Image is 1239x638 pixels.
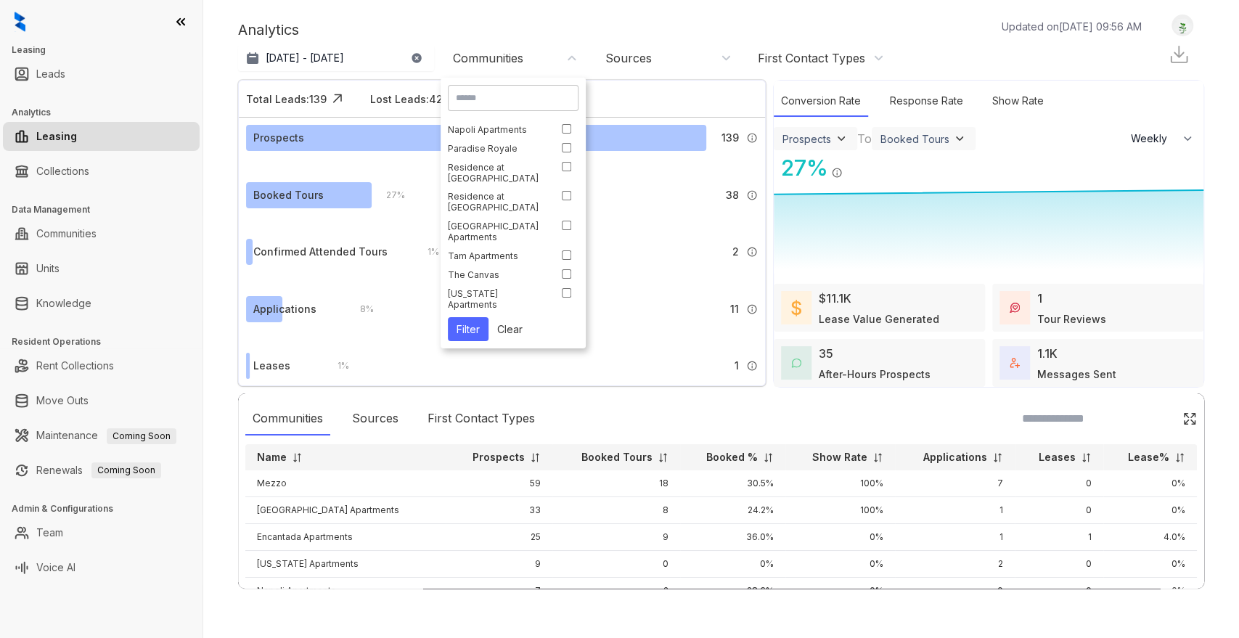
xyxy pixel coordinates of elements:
[680,524,785,551] td: 36.0%
[819,290,851,307] div: $11.1K
[680,551,785,578] td: 0%
[706,450,758,465] p: Booked %
[530,452,541,463] img: sorting
[448,162,547,184] div: Residence at [GEOGRAPHIC_DATA]
[245,402,330,435] div: Communities
[292,452,303,463] img: sorting
[372,187,405,203] div: 27 %
[1103,551,1197,578] td: 0%
[883,86,970,117] div: Response Rate
[448,269,547,280] div: The Canvas
[3,60,200,89] li: Leads
[446,551,552,578] td: 9
[327,88,348,110] img: Click Icon
[345,402,406,435] div: Sources
[36,60,65,89] a: Leads
[819,345,833,362] div: 35
[107,428,176,444] span: Coming Soon
[446,524,552,551] td: 25
[253,244,388,260] div: Confirmed Attended Tours
[3,157,200,186] li: Collections
[843,154,864,176] img: Click Icon
[1128,450,1169,465] p: Lease%
[730,301,739,317] span: 11
[1015,524,1103,551] td: 1
[1037,290,1042,307] div: 1
[446,470,552,497] td: 59
[1172,18,1193,33] img: UserAvatar
[1037,367,1116,382] div: Messages Sent
[763,452,774,463] img: sorting
[36,553,75,582] a: Voice AI
[238,45,434,71] button: [DATE] - [DATE]
[895,497,1015,524] td: 1
[1015,470,1103,497] td: 0
[1152,412,1164,425] img: SearchIcon
[36,254,60,283] a: Units
[735,358,739,374] span: 1
[420,402,542,435] div: First Contact Types
[552,578,681,605] td: 2
[785,470,895,497] td: 100%
[12,335,203,348] h3: Resident Operations
[448,191,547,213] div: Residence at [GEOGRAPHIC_DATA]
[1103,578,1197,605] td: 0%
[680,497,785,524] td: 24.2%
[1010,358,1020,368] img: TotalFum
[552,497,681,524] td: 8
[831,167,843,179] img: Info
[15,12,25,32] img: logo
[253,187,324,203] div: Booked Tours
[3,289,200,318] li: Knowledge
[413,244,439,260] div: 1 %
[488,317,531,341] button: Clear
[552,551,681,578] td: 0
[253,130,304,146] div: Prospects
[732,244,739,260] span: 2
[680,470,785,497] td: 30.5%
[985,86,1051,117] div: Show Rate
[895,551,1015,578] td: 2
[895,524,1015,551] td: 1
[1103,497,1197,524] td: 0%
[895,578,1015,605] td: 0
[1015,551,1103,578] td: 0
[245,578,446,605] td: Napoli Apartments
[746,303,758,315] img: Info
[812,450,867,465] p: Show Rate
[12,44,203,57] h3: Leasing
[774,86,868,117] div: Conversion Rate
[1103,524,1197,551] td: 4.0%
[246,91,327,107] div: Total Leads: 139
[1122,126,1203,152] button: Weekly
[872,452,883,463] img: sorting
[746,189,758,201] img: Info
[785,578,895,605] td: 0%
[3,386,200,415] li: Move Outs
[552,470,681,497] td: 18
[746,246,758,258] img: Info
[3,254,200,283] li: Units
[658,452,668,463] img: sorting
[91,462,161,478] span: Coming Soon
[581,450,653,465] p: Booked Tours
[473,450,525,465] p: Prospects
[880,133,949,145] div: Booked Tours
[726,187,739,203] span: 38
[3,518,200,547] li: Team
[992,452,1003,463] img: sorting
[245,551,446,578] td: [US_STATE] Apartments
[12,502,203,515] h3: Admin & Configurations
[758,50,865,66] div: First Contact Types
[446,497,552,524] td: 33
[446,578,552,605] td: 7
[253,301,316,317] div: Applications
[952,131,967,146] img: ViewFilterArrow
[1015,578,1103,605] td: 0
[746,360,758,372] img: Info
[36,122,77,151] a: Leasing
[448,143,547,154] div: Paradise Royale
[605,50,652,66] div: Sources
[1015,497,1103,524] td: 0
[1081,452,1092,463] img: sorting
